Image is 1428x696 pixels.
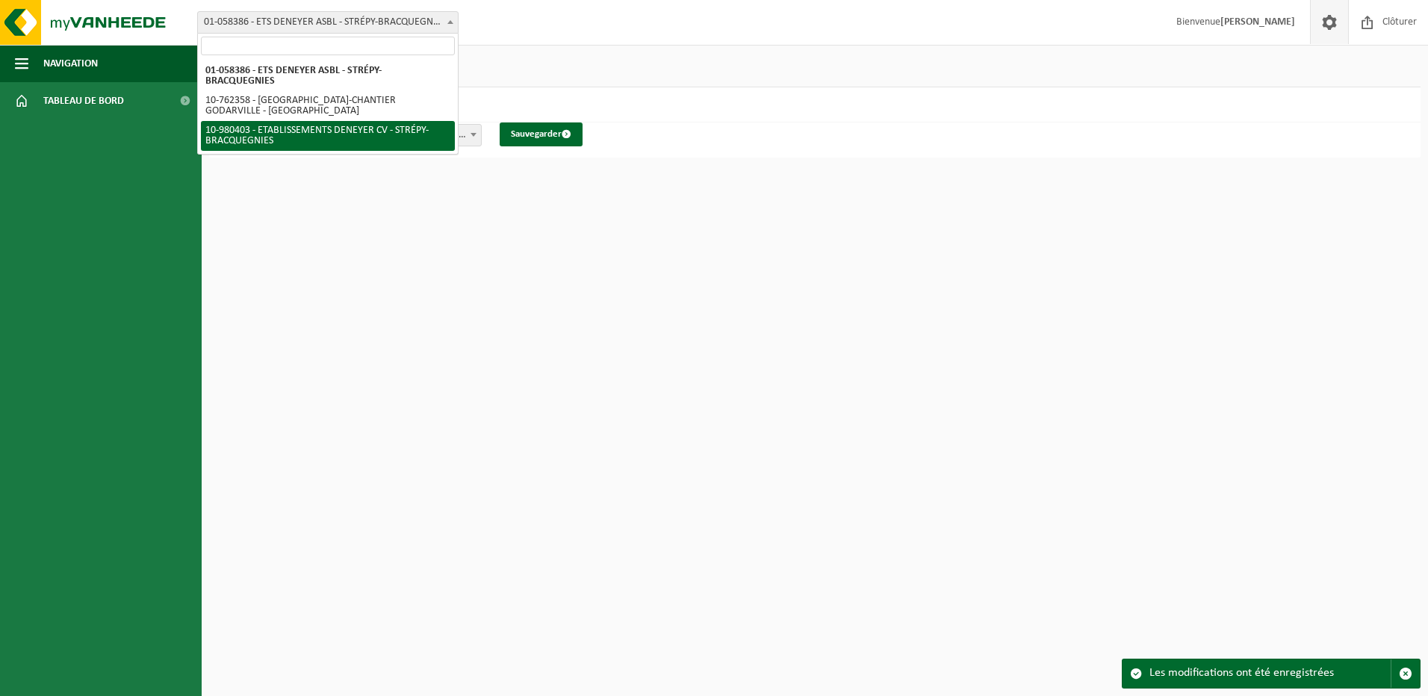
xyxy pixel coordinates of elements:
[201,121,455,151] li: 10-980403 - ETABLISSEMENTS DENEYER CV - STRÉPY-BRACQUEGNIES
[1149,659,1391,688] div: Les modifications ont été enregistrées
[43,82,124,119] span: Tableau de bord
[1220,16,1295,28] strong: [PERSON_NAME]
[201,91,455,121] li: 10-762358 - [GEOGRAPHIC_DATA]-CHANTIER GODARVILLE - [GEOGRAPHIC_DATA]
[500,122,583,146] button: Sauvegarder
[43,45,98,82] span: Navigation
[209,87,1421,122] h2: Adapter les critères de recherche
[197,11,459,34] span: 01-058386 - ETS DENEYER ASBL - STRÉPY-BRACQUEGNIES
[201,61,455,91] li: 01-058386 - ETS DENEYER ASBL - STRÉPY-BRACQUEGNIES
[198,12,458,33] span: 01-058386 - ETS DENEYER ASBL - STRÉPY-BRACQUEGNIES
